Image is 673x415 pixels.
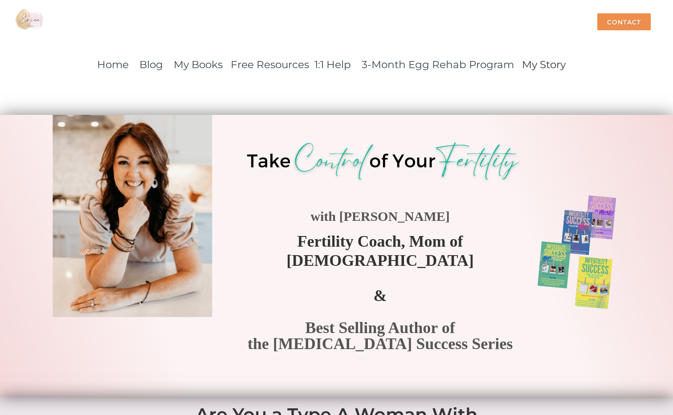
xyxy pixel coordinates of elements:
span: My Story [522,58,566,71]
a: 1:1 Help [314,58,351,71]
a: 3-Month Egg Rehab Program [362,58,514,71]
a: Blog [139,55,163,72]
strong: with [PERSON_NAME] [310,209,450,223]
a: My Story [522,55,566,72]
a: My Books [174,58,223,71]
strong: & [373,286,387,304]
div: Contact [597,13,651,30]
img: 63ddda5937863.png [238,139,528,185]
img: 6533d79a4f9a7.png [528,189,627,312]
strong: the [MEDICAL_DATA] Success Series [247,334,513,352]
span: Fertility Coach, Mom of [DEMOGRAPHIC_DATA] [286,232,474,269]
strong: Best Selling Author of [305,318,455,336]
img: Erica Hoke, natural fertility coach and holistic infertility expert [53,112,212,317]
span: Blog [139,58,163,71]
a: Free Resources [231,58,309,71]
a: Home [97,58,129,71]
